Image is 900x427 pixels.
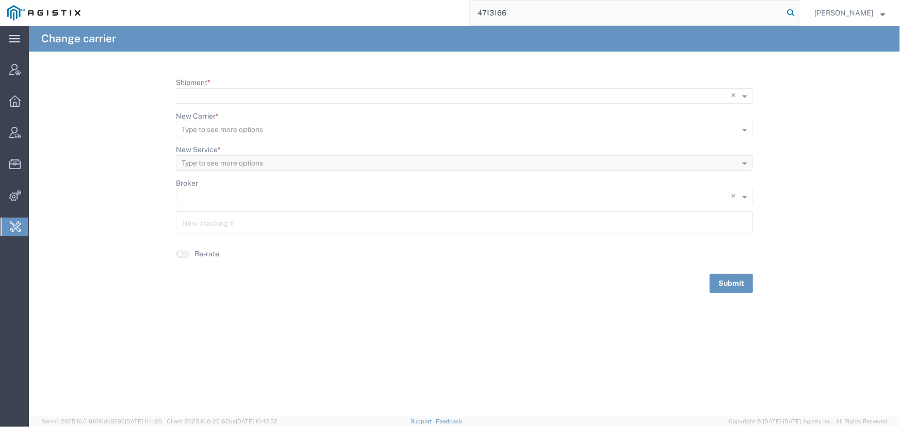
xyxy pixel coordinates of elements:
a: Feedback [436,418,463,424]
span: Client: 2025.16.0-22162be [167,418,277,424]
h4: Change carrier [41,26,116,52]
button: Submit [710,274,753,293]
a: Support [411,418,436,424]
span: [DATE] 11:11:28 [125,418,162,424]
label: New Service [176,144,221,155]
label: Broker [176,178,198,189]
span: Server: 2025.16.0-91816dc9296 [41,418,162,424]
input: Search for shipment number, reference number [470,1,783,25]
label: New Carrier [176,111,219,122]
span: Clear all [731,189,740,204]
img: logo [7,5,80,21]
span: [DATE] 10:42:52 [236,418,277,424]
label: Re-rate [194,249,219,259]
label: Shipment [176,77,210,88]
div: Type to see more options [182,155,263,171]
span: Jenneffer Jahraus [814,7,873,19]
span: Copyright © [DATE]-[DATE] Agistix Inc., All Rights Reserved [729,417,888,426]
button: [PERSON_NAME] [814,7,886,19]
span: Clear all [731,88,740,104]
